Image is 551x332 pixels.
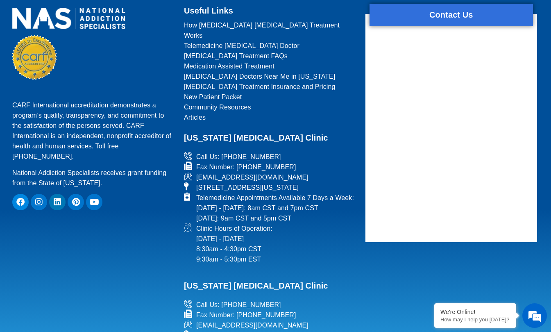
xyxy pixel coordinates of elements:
p: How may I help you today? [440,316,510,323]
iframe: website contact us form [365,34,537,239]
a: Call Us: [PHONE_NUMBER] [184,300,355,310]
div: Minimize live chat window [134,4,154,24]
span: [STREET_ADDRESS][US_STATE] [194,182,299,193]
span: [MEDICAL_DATA] Treatment FAQs [184,51,288,61]
h2: [US_STATE] [MEDICAL_DATA] Clinic [184,264,355,293]
span: [EMAIL_ADDRESS][DOMAIN_NAME] [194,320,308,330]
a: Community Resources [184,102,355,112]
a: Call Us: [PHONE_NUMBER] [184,152,355,162]
span: We're online! [48,103,113,186]
img: national addiction specialists online suboxone doctors clinic for opioid addiction treatment [12,8,125,29]
a: Medication Assisted Treatment [184,61,355,71]
span: Telemedicine Appointments Available 7 Days a Week: [DATE] - [DATE]: 8am CST and 7pm CST [DATE]: 9... [194,193,354,223]
a: [MEDICAL_DATA] Treatment FAQs [184,51,355,61]
span: Articles [184,112,206,123]
span: [MEDICAL_DATA] Doctors Near Me in [US_STATE] [184,71,336,82]
span: Call Us: [PHONE_NUMBER] [194,300,281,310]
h2: Contact Us [370,8,533,22]
p: National Addiction Specialists receives grant funding from the State of [US_STATE]. [12,168,174,188]
img: CARF Seal [12,35,57,80]
a: Telemedicine [MEDICAL_DATA] Doctor [184,41,355,51]
span: [MEDICAL_DATA] Treatment Insurance and Pricing [184,82,336,92]
div: Chat with us now [55,43,150,54]
span: Fax Number: [PHONE_NUMBER] [194,162,296,172]
h2: Useful Links [184,4,355,18]
textarea: Type your message and hit 'Enter' [4,224,156,252]
span: New Patient Packet [184,92,242,102]
a: Fax Number: [PHONE_NUMBER] [184,162,355,172]
span: Telemedicine [MEDICAL_DATA] Doctor [184,41,299,51]
span: Clinic Hours of Operation: [DATE] - [DATE] 8:30am - 4:30pm CST 9:30am - 5:30pm EST [194,223,272,264]
a: New Patient Packet [184,92,355,102]
a: [MEDICAL_DATA] Treatment Insurance and Pricing [184,82,355,92]
a: Articles [184,112,355,123]
span: Community Resources [184,102,251,112]
p: CARF International accreditation demonstrates a program’s quality, transparency, and commitment t... [12,100,174,161]
span: Medication Assisted Treatment [184,61,274,71]
span: [EMAIL_ADDRESS][DOMAIN_NAME] [194,172,308,182]
a: How [MEDICAL_DATA] [MEDICAL_DATA] Treatment Works [184,20,355,41]
div: We're Online! [440,309,510,315]
span: Call Us: [PHONE_NUMBER] [194,152,281,162]
a: [MEDICAL_DATA] Doctors Near Me in [US_STATE] [184,71,355,82]
div: Navigation go back [9,42,21,55]
span: Fax Number: [PHONE_NUMBER] [194,310,296,320]
h2: [US_STATE] [MEDICAL_DATA] Clinic [184,131,355,145]
div: form widget [365,14,537,242]
a: Fax Number: [PHONE_NUMBER] [184,310,355,320]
